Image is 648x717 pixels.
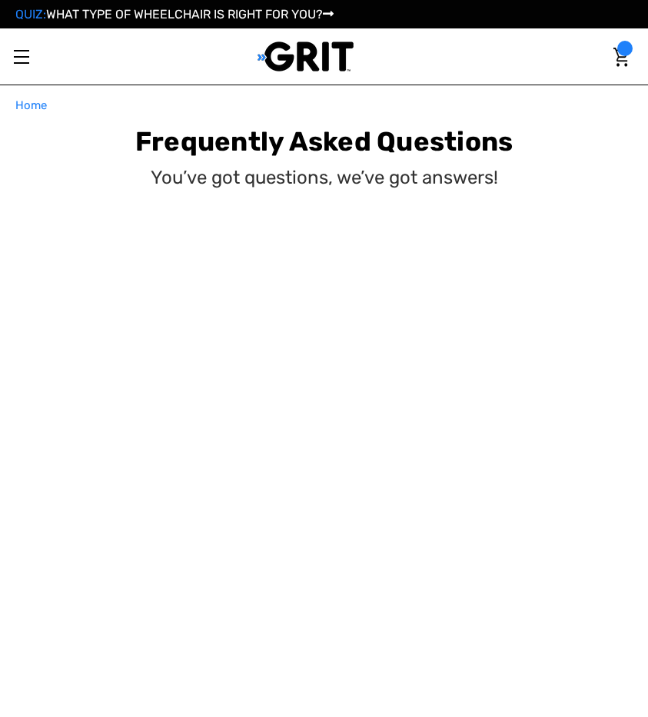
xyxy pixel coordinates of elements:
a: Cart with 0 items [610,41,633,73]
a: Home [15,97,47,115]
nav: Breadcrumb [15,97,633,115]
b: Frequently Asked Questions [135,126,513,158]
a: QUIZ:WHAT TYPE OF WHEELCHAIR IS RIGHT FOR YOU? [15,7,334,22]
span: QUIZ: [15,7,46,22]
img: GRIT All-Terrain Wheelchair and Mobility Equipment [258,41,354,72]
span: Toggle menu [14,56,29,58]
p: You’ve got questions, we’ve got answers! [151,164,498,191]
span: Home [15,98,47,112]
img: Cart [613,48,629,67]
